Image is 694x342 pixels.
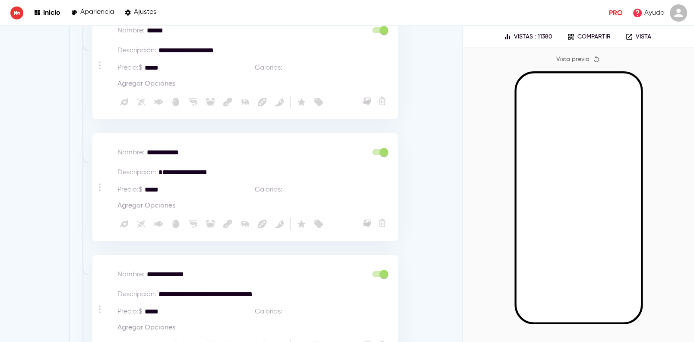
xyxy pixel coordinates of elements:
[117,45,156,56] p: Descripción :
[609,8,623,18] p: Pro
[517,74,641,323] iframe: Mobile Preview
[377,96,388,107] button: Eliminar
[577,33,611,41] p: Compartir
[124,7,156,19] a: Ajustes
[80,8,114,16] p: Apariencia
[117,269,145,280] p: Nombre :
[117,26,145,36] p: Nombre :
[630,5,667,21] a: Ayuda
[636,33,651,41] p: Vista
[117,80,175,88] span: Agregar Opciones
[314,97,324,107] svg: En Venta
[117,185,143,195] p: Precio : $
[296,97,307,107] svg: Destacado
[361,217,372,229] button: Subir Imagen del Menú
[314,219,324,229] svg: En Venta
[34,7,60,19] a: Inicio
[117,63,143,73] p: Precio : $
[134,8,156,16] p: Ajustes
[377,217,388,229] button: Eliminar
[500,30,556,43] button: Vistas : 11380
[71,7,114,19] a: Apariencia
[514,33,552,41] p: Vistas : 11380
[561,30,617,43] button: Compartir
[255,307,282,317] p: Calorías :
[255,63,282,73] p: Calorías :
[43,8,60,16] p: Inicio
[619,30,657,43] a: Vista
[117,307,143,317] p: Precio : $
[117,324,175,332] span: Agregar Opciones
[644,8,665,18] p: Ayuda
[117,147,145,158] p: Nombre :
[296,219,307,229] svg: Destacado
[117,167,156,178] p: Descripción :
[117,202,175,210] span: Agregar Opciones
[361,96,372,107] button: Subir Imagen del Menú
[117,289,156,300] p: Descripción :
[255,185,282,195] p: Calorías :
